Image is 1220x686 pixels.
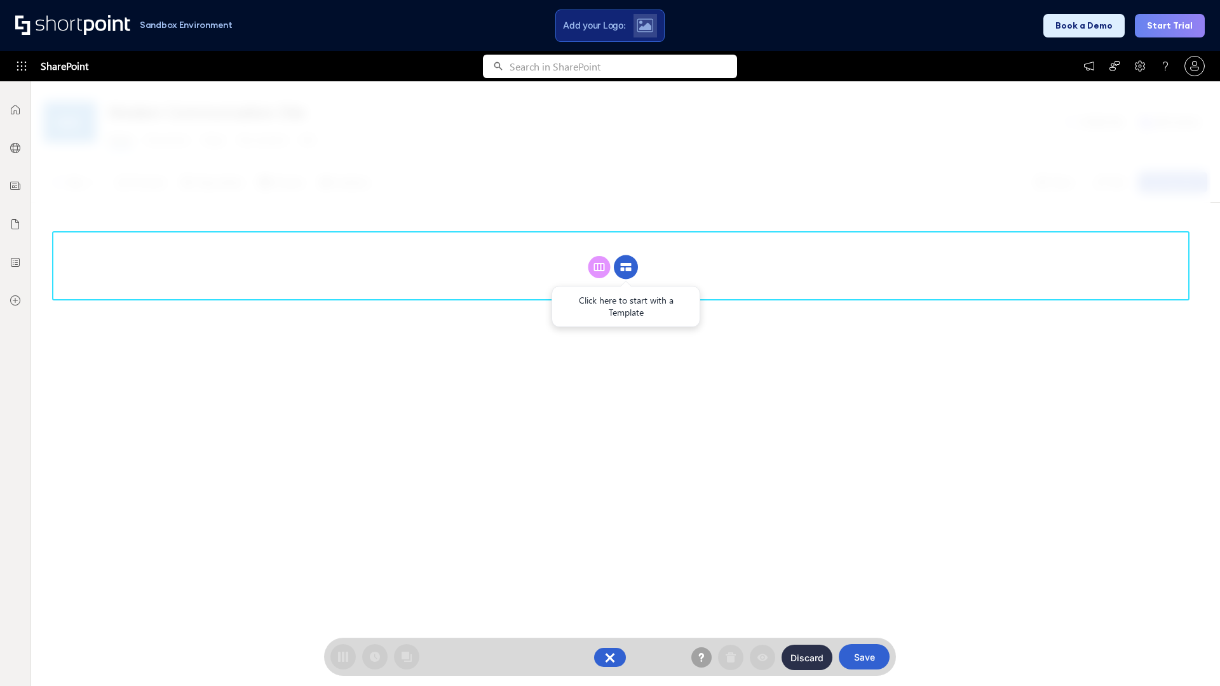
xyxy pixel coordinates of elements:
[1156,625,1220,686] iframe: Chat Widget
[510,55,737,78] input: Search in SharePoint
[1135,14,1205,37] button: Start Trial
[637,18,653,32] img: Upload logo
[41,51,88,81] span: SharePoint
[140,22,233,29] h1: Sandbox Environment
[839,644,890,669] button: Save
[1043,14,1125,37] button: Book a Demo
[782,645,832,670] button: Discard
[563,20,625,31] span: Add your Logo:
